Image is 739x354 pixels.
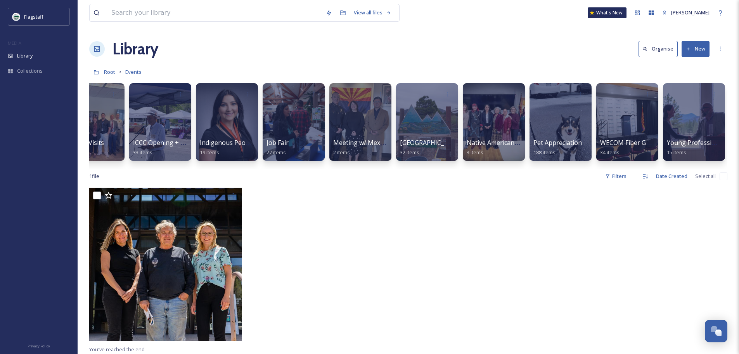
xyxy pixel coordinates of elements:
a: Indigenous Peoples Day Celebrations19 items [200,139,309,156]
a: ICCC Opening + Vendor Fair - [DATE]33 items [133,139,240,156]
span: ICCC Opening + Vendor Fair - [DATE] [133,138,240,147]
a: Meeting w/ Mexican Consulate2 items [333,139,423,156]
a: Pet Appreciation188 items [533,139,582,156]
a: View all files [350,5,395,20]
span: Events [125,68,142,75]
a: Privacy Policy [28,341,50,350]
a: Events [125,67,142,77]
img: Public Service Recognition Week Photo.jpg [89,188,242,341]
span: 15 items [667,149,686,156]
a: WECOM Fiber Groundbreaking_[DATE]34 items [600,139,713,156]
span: You've reached the end [89,346,145,353]
div: Date Created [652,169,691,184]
a: [GEOGRAPHIC_DATA] Sale - [GEOGRAPHIC_DATA] - [DATE]32 items [400,139,570,156]
span: MEDIA [8,40,21,46]
div: Filters [601,169,630,184]
span: 188 items [533,149,556,156]
a: Root [104,67,115,77]
a: Job Fair27 items [267,139,289,156]
span: Library [17,52,33,59]
a: Organise [639,41,682,57]
a: Library [112,37,158,61]
span: 34 items [600,149,620,156]
span: Native American Heritage Month [467,138,563,147]
a: Young Professionals '2515 items [667,139,737,156]
a: [PERSON_NAME] [658,5,713,20]
span: 1 file [89,173,99,180]
input: Search your library [107,4,322,21]
span: 32 items [400,149,419,156]
span: Root [104,68,115,75]
span: 33 items [133,149,152,156]
span: Collections [17,67,43,75]
span: 19 items [200,149,219,156]
span: Meeting w/ Mexican Consulate [333,138,423,147]
span: Pet Appreciation [533,138,582,147]
span: Select all [695,173,716,180]
span: [PERSON_NAME] [671,9,710,16]
span: 27 items [267,149,286,156]
span: Privacy Policy [28,344,50,349]
span: Indigenous Peoples Day Celebrations [200,138,309,147]
a: What's New [588,7,627,18]
span: [GEOGRAPHIC_DATA] Sale - [GEOGRAPHIC_DATA] - [DATE] [400,138,570,147]
button: Open Chat [705,320,727,342]
span: Job Fair [267,138,289,147]
span: Young Professionals '25 [667,138,737,147]
span: Flagstaff [24,13,43,20]
button: Organise [639,41,678,57]
button: New [682,41,710,57]
a: Native American Heritage Month3 items [467,139,563,156]
span: WECOM Fiber Groundbreaking_[DATE] [600,138,713,147]
img: images%20%282%29.jpeg [12,13,20,21]
span: 2 items [333,149,350,156]
span: 3 items [467,149,483,156]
